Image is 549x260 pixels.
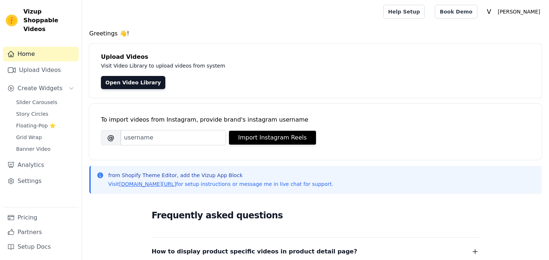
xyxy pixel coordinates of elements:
[12,132,79,142] a: Grid Wrap
[152,208,480,223] h2: Frequently asked questions
[16,145,50,153] span: Banner Video
[3,225,79,240] a: Partners
[6,15,18,26] img: Vizup
[12,144,79,154] a: Banner Video
[495,5,543,18] p: [PERSON_NAME]
[229,131,316,145] button: Import Instagram Reels
[101,53,530,61] h4: Upload Videos
[487,8,491,15] text: V
[119,181,176,187] a: [DOMAIN_NAME][URL]
[23,7,76,34] span: Vizup Shoppable Videos
[108,180,333,188] p: Visit for setup instructions or message me in live chat for support.
[12,121,79,131] a: Floating-Pop ⭐
[16,122,56,129] span: Floating-Pop ⭐
[12,109,79,119] a: Story Circles
[16,134,42,141] span: Grid Wrap
[101,61,429,70] p: Visit Video Library to upload videos from system
[3,81,79,96] button: Create Widgets
[16,110,48,118] span: Story Circles
[18,84,63,93] span: Create Widgets
[101,76,165,89] a: Open Video Library
[3,47,79,61] a: Home
[383,5,425,19] a: Help Setup
[108,172,333,179] p: from Shopify Theme Editor, add the Vizup App Block
[16,99,57,106] span: Slider Carousels
[152,246,357,257] span: How to display product specific videos in product detail page?
[152,246,480,257] button: How to display product specific videos in product detail page?
[12,97,79,107] a: Slider Carousels
[89,29,542,38] h4: Greetings 👋!
[3,158,79,172] a: Analytics
[3,240,79,254] a: Setup Docs
[3,210,79,225] a: Pricing
[121,130,226,145] input: username
[101,115,530,124] div: To import videos from Instagram, provide brand's instagram username
[101,130,121,145] span: @
[3,174,79,188] a: Settings
[435,5,477,19] a: Book Demo
[483,5,543,18] button: V [PERSON_NAME]
[3,63,79,77] a: Upload Videos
